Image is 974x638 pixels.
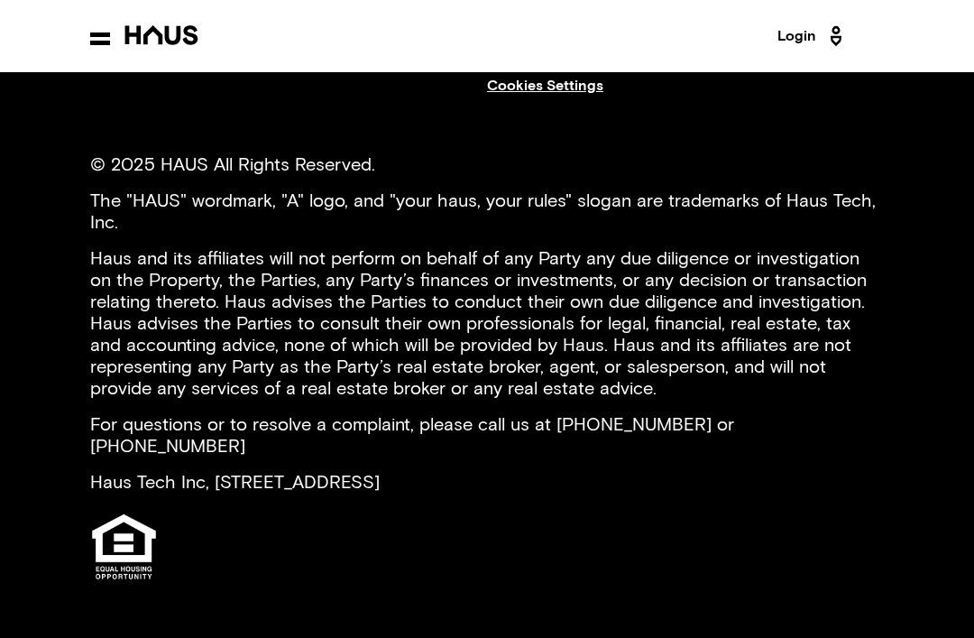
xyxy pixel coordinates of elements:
a: Login [777,22,848,51]
img: Equal Housing Opportunity [90,512,158,584]
p: Haus Tech Inc, [STREET_ADDRESS] [90,472,884,494]
p: © 2025 HAUS All Rights Reserved. [90,154,884,176]
p: The "HAUS" wordmark, "A" logo, and "your haus, your rules" slogan are trademarks of Haus Tech, Inc. [90,190,884,234]
a: Cookies Settings [487,78,884,108]
p: Haus and its affiliates will not perform on behalf of any Party any due diligence or investigatio... [90,248,884,400]
p: For questions or to resolve a complaint, please call us at [PHONE_NUMBER] or [PHONE_NUMBER] [90,414,884,458]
